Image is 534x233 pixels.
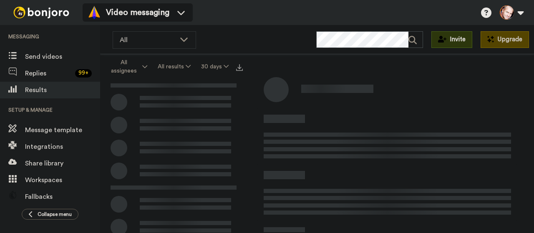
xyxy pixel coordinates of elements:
[25,125,100,135] span: Message template
[25,68,72,78] span: Replies
[431,31,472,48] button: Invite
[107,58,141,75] span: All assignees
[25,52,100,62] span: Send videos
[196,59,234,74] button: 30 days
[481,31,529,48] button: Upgrade
[120,35,176,45] span: All
[88,6,101,19] img: vm-color.svg
[25,192,100,202] span: Fallbacks
[25,158,100,168] span: Share library
[75,69,92,78] div: 99 +
[106,7,169,18] span: Video messaging
[38,211,72,218] span: Collapse menu
[22,209,78,220] button: Collapse menu
[10,7,73,18] img: bj-logo-header-white.svg
[25,175,100,185] span: Workspaces
[25,142,100,152] span: Integrations
[25,85,100,95] span: Results
[102,55,153,78] button: All assignees
[234,60,245,73] button: Export all results that match these filters now.
[236,64,243,71] img: export.svg
[153,59,196,74] button: All results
